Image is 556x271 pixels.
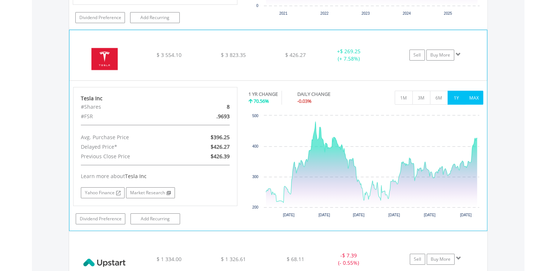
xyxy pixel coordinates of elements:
img: EQU.US.TSLA.png [73,39,136,79]
button: 1M [395,91,413,105]
text: 300 [252,175,258,179]
text: 200 [252,205,258,209]
div: - (- 0.55%) [321,252,377,267]
text: 2025 [444,11,452,15]
span: $426.39 [211,153,230,160]
svg: Interactive chart [248,112,483,222]
text: 2021 [279,11,288,15]
text: [DATE] [460,213,472,217]
div: Previous Close Price [75,152,182,161]
a: Buy More [426,50,454,61]
a: Add Recurring [130,12,180,23]
span: $396.25 [211,134,230,141]
span: 70.56% [254,98,269,104]
text: 0 [256,4,258,8]
div: #FSR [75,112,182,121]
span: $426.27 [211,143,230,150]
text: [DATE] [388,213,400,217]
a: Market Research [126,187,175,198]
div: .9693 [182,112,235,121]
text: 400 [252,144,258,148]
text: 2023 [361,11,370,15]
a: Sell [409,50,425,61]
button: 6M [430,91,448,105]
span: $ 3 554.10 [157,51,182,58]
span: $ 426.27 [285,51,306,58]
span: $ 3 823.35 [221,51,246,58]
a: Dividend Preference [76,213,125,224]
text: [DATE] [319,213,330,217]
span: $ 269.25 [340,48,360,55]
div: 8 [182,102,235,112]
span: $ 1 326.61 [221,256,246,263]
text: 500 [252,114,258,118]
text: 2022 [320,11,329,15]
text: [DATE] [424,213,435,217]
div: Learn more about [81,173,230,180]
div: #Shares [75,102,182,112]
div: DAILY CHANGE [297,91,356,98]
button: 3M [412,91,430,105]
span: Tesla Inc [125,173,147,180]
div: Chart. Highcharts interactive chart. [248,112,483,222]
a: Yahoo Finance [81,187,125,198]
button: 1Y [448,91,466,105]
text: [DATE] [283,213,295,217]
div: Tesla Inc [81,95,230,102]
span: $ 1 334.00 [156,256,181,263]
span: $ 68.11 [287,256,304,263]
button: MAX [465,91,483,105]
div: Delayed Price* [75,142,182,152]
text: 2024 [402,11,411,15]
div: + (+ 7.58%) [321,48,376,62]
a: Add Recurring [130,213,180,224]
text: [DATE] [353,213,365,217]
a: Buy More [427,254,455,265]
span: -0.03% [297,98,312,104]
a: Dividend Preference [75,12,125,23]
a: Sell [410,254,425,265]
div: Avg. Purchase Price [75,133,182,142]
div: 1 YR CHANGE [248,91,278,98]
span: $ 7.39 [342,252,357,259]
